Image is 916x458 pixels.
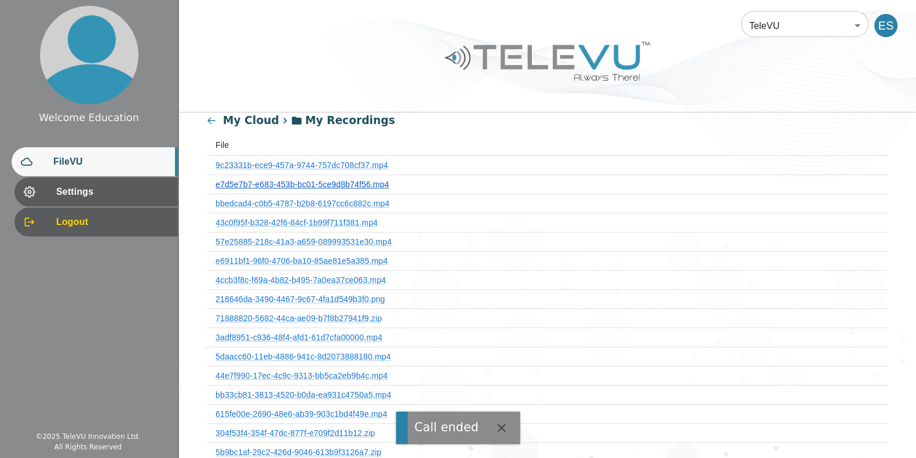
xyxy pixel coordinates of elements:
[216,448,381,457] a: 5b9bc1af-29c2-426d-9046-613b9f3126a7.zip
[216,237,392,246] a: 57e25885-218c-41a3-a659-089993531e30.mp4
[216,199,389,208] a: bbedcad4-c0b5-4787-b2b8-6197cc6c882c.mp4
[14,208,178,237] div: Logout
[54,442,122,452] div: All Rights Reserved
[741,9,868,42] div: TeleVU
[216,333,382,342] a: 3adf8951-c936-48f4-afd1-61d7cfa00000.mp4
[206,112,279,129] div: My Cloud
[216,275,386,285] a: 4ccb3f8c-f69a-4b82-b495-7a0ea37ce063.mp4
[216,371,388,380] a: 44e7f990-17ec-4c9c-9313-bb5ca2eb9b4c.mp4
[12,147,178,176] div: FileVU
[216,256,388,266] a: e6911bf1-96f0-4706-ba10-85ae81e5a385.mp4
[35,431,140,442] div: © 2025 TeleVU Innovation Ltd.
[216,218,378,227] a: 43c0f95f-b328-42f6-84cf-1b99f711f381.mp4
[206,135,888,156] th: File
[56,215,169,229] span: Logout
[216,180,389,189] a: e7d5e7b7-e683-453b-bc01-5ce9d8b74f56.mp4
[874,14,897,37] div: ES
[443,37,652,85] img: Logo
[216,161,388,170] a: 9c23331b-ece9-457a-9744-757dc708cf37.mp4
[56,185,169,199] span: Settings
[216,295,385,304] a: 218646da-3490-4467-9c67-4fa1d549b3f0.png
[216,352,391,361] a: 5daacc60-11eb-4886-941c-8d2073888180.mp4
[216,314,382,323] a: 71888820-5682-44ca-ae09-b7f8b27941f9.zip
[14,177,178,206] div: Settings
[305,114,395,126] span: My Recordings
[216,390,391,399] a: bb33cb81-3813-4520-b0da-ea931c4750a5.mp4
[39,110,139,125] div: Welcome Education
[414,419,479,437] div: Call ended
[53,155,169,169] span: FileVU
[216,428,375,438] a: 304f53f4-354f-47dc-877f-e709f2d11b12.zip
[40,6,138,104] img: profile.png
[216,409,387,419] a: 615fe00e-2690-48e6-ab39-903c1bd4f49e.mp4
